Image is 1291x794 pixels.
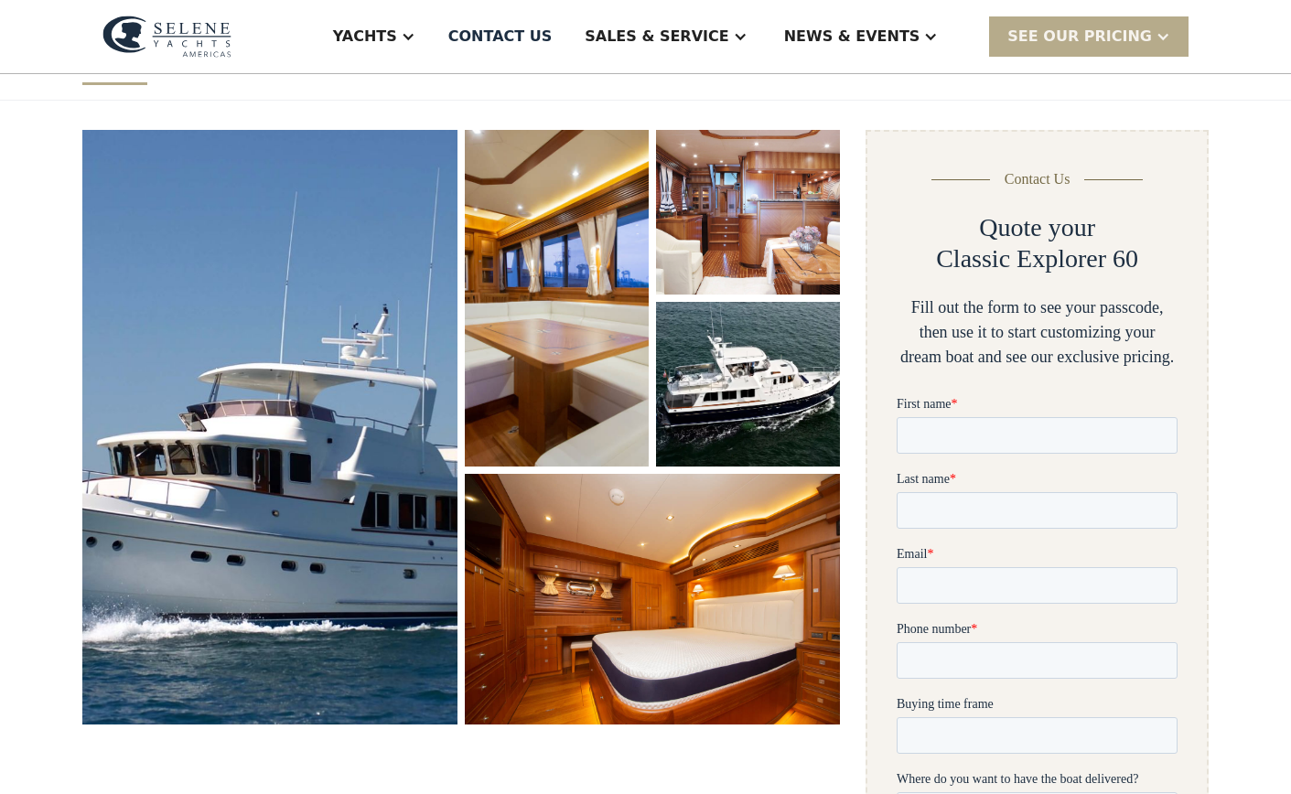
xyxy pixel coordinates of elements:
span: Reply STOP to unsubscribe at any time. [5,760,248,790]
div: Sales & Service [585,26,728,48]
div: SEE Our Pricing [1007,26,1152,48]
div: SEE Our Pricing [989,16,1189,56]
span: We respect your time - only the good stuff, never spam. [2,703,248,735]
h2: Quote your [979,212,1095,243]
a: open lightbox [465,130,649,467]
div: Fill out the form to see your passcode, then use it to start customizing your dream boat and see ... [897,295,1178,370]
img: logo [102,16,231,58]
a: open lightbox [82,130,457,724]
input: Yes, I'd like to receive SMS updates.Reply STOP to unsubscribe at any time. [5,760,16,771]
a: open lightbox [656,302,840,467]
div: Contact US [448,26,553,48]
strong: Yes, I'd like to receive SMS updates. [20,760,218,774]
span: Tick the box below to receive occasional updates, exclusive offers, and VIP access via text message. [2,642,264,691]
div: Contact Us [1005,168,1070,190]
div: Yachts [333,26,397,48]
h2: Classic Explorer 60 [936,243,1138,274]
a: open lightbox [465,474,840,724]
a: open lightbox [656,130,840,295]
div: News & EVENTS [784,26,920,48]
